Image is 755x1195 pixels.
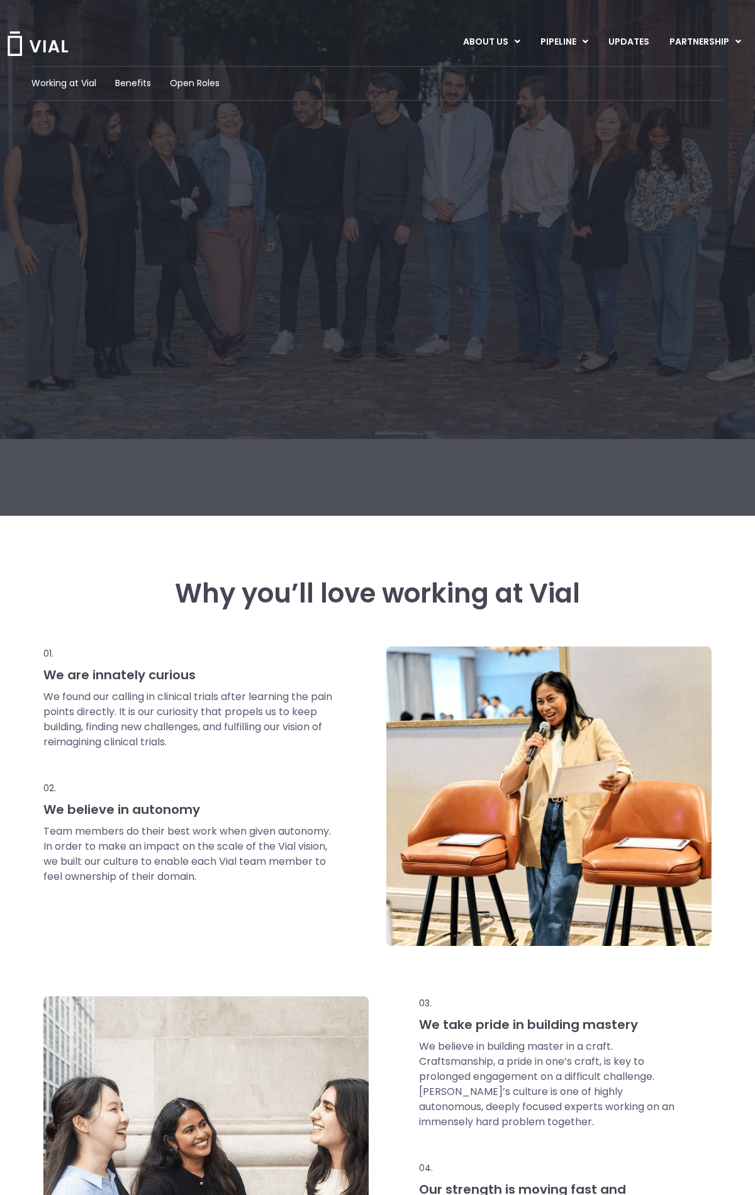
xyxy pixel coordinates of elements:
[43,579,712,609] h3: Why you’ll love working at Vial
[31,77,96,90] a: Working at Vial
[6,31,69,56] img: Vial Logo
[419,1016,675,1033] h3: We take pride in building mastery
[386,647,712,946] img: Person presenting holding microphone
[419,996,675,1010] p: 03.
[419,1161,675,1175] p: 04.
[43,801,334,818] h3: We believe in autonomy
[43,824,334,884] p: Team members do their best work when given autonomy. In order to make an impact on the scale of t...
[419,1039,675,1130] p: We believe in building master in a craft. Craftsmanship, a pride in one’s craft, is key to prolon...
[453,31,530,53] a: ABOUT USMenu Toggle
[115,77,151,90] a: Benefits
[43,781,334,795] p: 02.
[43,667,334,683] h3: We are innately curious
[659,31,751,53] a: PARTNERSHIPMenu Toggle
[598,31,659,53] a: UPDATES
[43,647,334,660] p: 01.
[170,77,220,90] a: Open Roles
[43,689,334,750] p: We found our calling in clinical trials after learning the pain points directly. It is our curios...
[530,31,598,53] a: PIPELINEMenu Toggle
